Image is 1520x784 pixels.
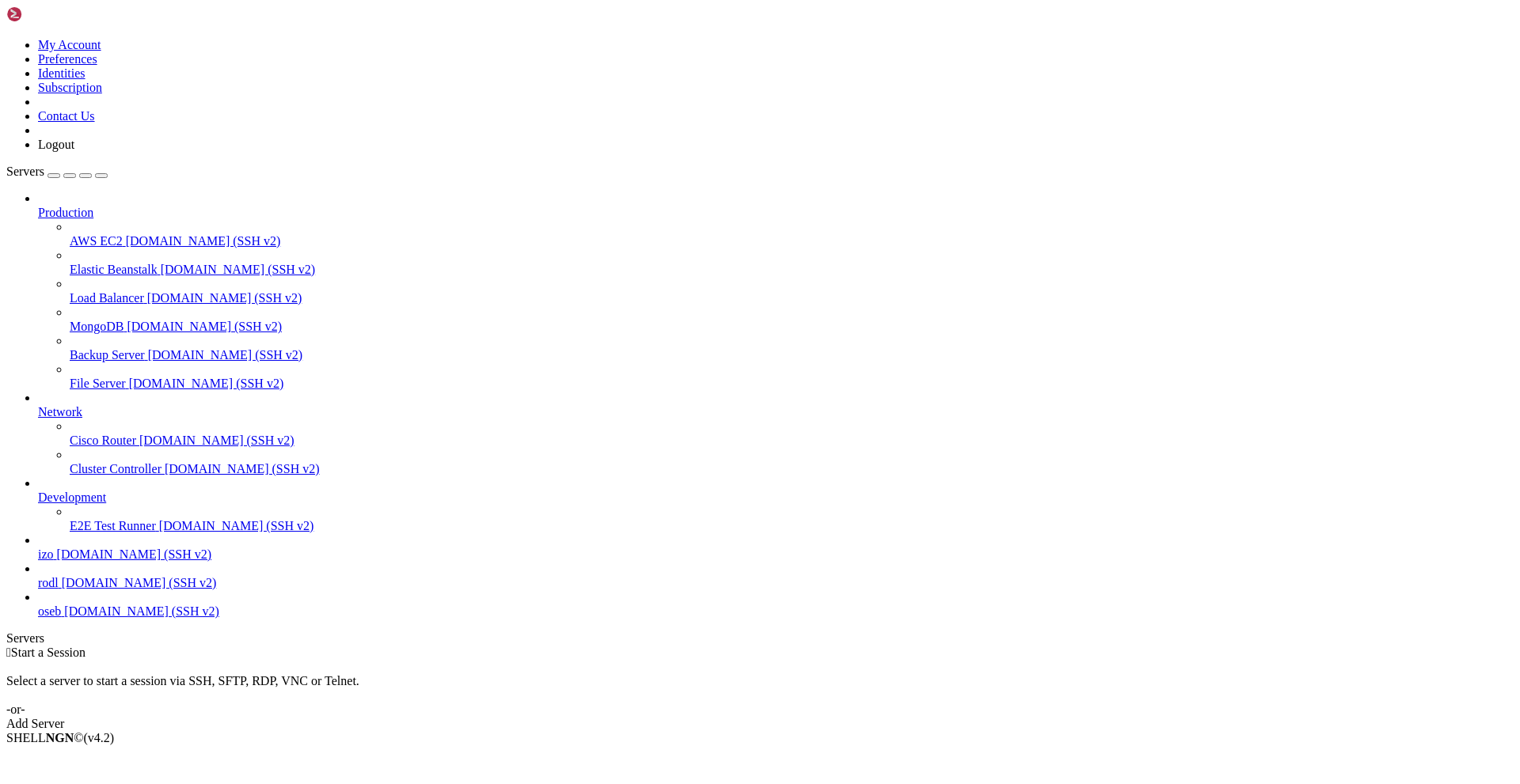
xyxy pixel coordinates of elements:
span:  [6,646,11,659]
span: SHELL © [6,731,114,744]
a: Cisco Router [DOMAIN_NAME] (SSH v2) [70,434,1514,448]
a: File Server [DOMAIN_NAME] (SSH v2) [70,377,1514,391]
span: Elastic Beanstalk [70,263,158,276]
li: rodl [DOMAIN_NAME] (SSH v2) [38,562,1514,590]
li: Backup Server [DOMAIN_NAME] (SSH v2) [70,334,1514,362]
a: Network [38,405,1514,419]
span: izo [38,547,54,561]
li: Elastic Beanstalk [DOMAIN_NAME] (SSH v2) [70,248,1514,277]
span: [DOMAIN_NAME] (SSH v2) [64,604,219,618]
li: MongoDB [DOMAIN_NAME] (SSH v2) [70,305,1514,334]
a: izo [DOMAIN_NAME] (SSH v2) [38,547,1514,562]
a: Contact Us [38,109,95,123]
li: oseb [DOMAIN_NAME] (SSH v2) [38,590,1514,619]
span: Development [38,490,106,504]
span: 4.2.0 [84,731,115,744]
div: Servers [6,631,1514,646]
li: izo [DOMAIN_NAME] (SSH v2) [38,533,1514,562]
span: [DOMAIN_NAME] (SSH v2) [57,547,212,561]
a: Identities [38,66,85,80]
span: [DOMAIN_NAME] (SSH v2) [161,263,316,276]
a: AWS EC2 [DOMAIN_NAME] (SSH v2) [70,234,1514,248]
a: Load Balancer [DOMAIN_NAME] (SSH v2) [70,291,1514,305]
span: E2E Test Runner [70,519,156,532]
a: Development [38,490,1514,505]
span: Start a Session [11,646,85,659]
li: Production [38,191,1514,391]
div: Add Server [6,717,1514,731]
span: [DOMAIN_NAME] (SSH v2) [126,234,281,248]
li: Development [38,476,1514,533]
a: Production [38,206,1514,220]
div: Select a server to start a session via SSH, SFTP, RDP, VNC or Telnet. -or- [6,660,1514,717]
a: Cluster Controller [DOMAIN_NAME] (SSH v2) [70,462,1514,476]
img: Shellngn [6,6,97,22]
a: Servers [6,165,108,178]
li: Cisco Router [DOMAIN_NAME] (SSH v2) [70,419,1514,448]
span: Network [38,405,82,419]
a: E2E Test Runner [DOMAIN_NAME] (SSH v2) [70,519,1514,533]
span: rodl [38,576,59,589]
span: Cisco Router [70,434,136,447]
span: AWS EC2 [70,234,123,248]
b: NGN [46,731,74,744]
span: [DOMAIN_NAME] (SSH v2) [129,377,284,390]
span: Backup Server [70,348,145,362]
span: MongoDB [70,320,123,333]
a: oseb [DOMAIN_NAME] (SSH v2) [38,604,1514,619]
span: [DOMAIN_NAME] (SSH v2) [165,462,320,475]
li: File Server [DOMAIN_NAME] (SSH v2) [70,362,1514,391]
a: MongoDB [DOMAIN_NAME] (SSH v2) [70,320,1514,334]
a: Elastic Beanstalk [DOMAIN_NAME] (SSH v2) [70,263,1514,277]
span: [DOMAIN_NAME] (SSH v2) [147,291,302,305]
span: [DOMAIN_NAME] (SSH v2) [127,320,282,333]
span: [DOMAIN_NAME] (SSH v2) [62,576,217,589]
a: My Account [38,38,101,51]
a: Preferences [38,52,97,66]
li: Load Balancer [DOMAIN_NAME] (SSH v2) [70,277,1514,305]
span: Cluster Controller [70,462,161,475]
a: Backup Server [DOMAIN_NAME] (SSH v2) [70,348,1514,362]
li: Cluster Controller [DOMAIN_NAME] (SSH v2) [70,448,1514,476]
span: Load Balancer [70,291,144,305]
a: Logout [38,138,74,151]
span: Servers [6,165,44,178]
a: Subscription [38,81,102,94]
span: [DOMAIN_NAME] (SSH v2) [148,348,303,362]
span: [DOMAIN_NAME] (SSH v2) [139,434,294,447]
span: oseb [38,604,61,618]
li: E2E Test Runner [DOMAIN_NAME] (SSH v2) [70,505,1514,533]
li: Network [38,391,1514,476]
span: [DOMAIN_NAME] (SSH v2) [159,519,314,532]
li: AWS EC2 [DOMAIN_NAME] (SSH v2) [70,220,1514,248]
span: Production [38,206,93,219]
span: File Server [70,377,126,390]
a: rodl [DOMAIN_NAME] (SSH v2) [38,576,1514,590]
